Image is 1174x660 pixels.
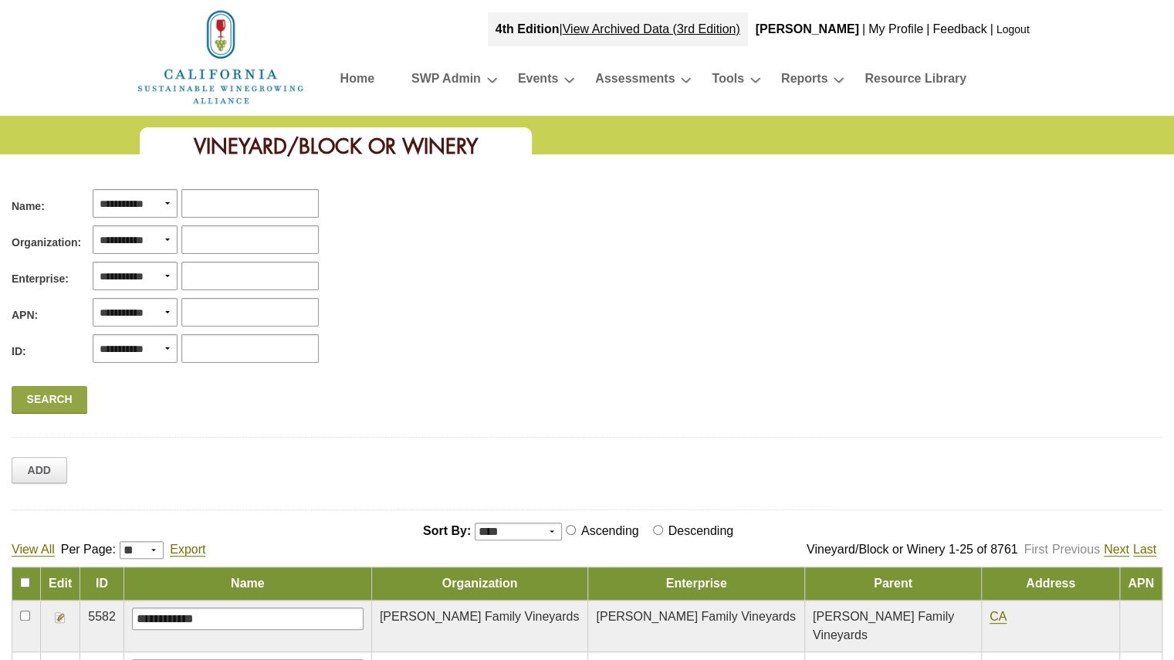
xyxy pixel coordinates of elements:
td: Edit [41,567,80,601]
div: | [488,12,748,46]
label: Ascending [578,524,645,537]
span: Name: [12,198,45,215]
span: [PERSON_NAME] Family Vineyards [813,610,954,641]
img: Edit [54,611,66,624]
td: APN [1120,567,1162,601]
a: View Archived Data (3rd Edition) [563,22,740,36]
div: | [861,12,867,46]
a: Assessments [595,68,675,95]
td: ID [80,567,124,601]
a: Home [340,68,374,95]
span: ID: [12,344,26,360]
a: My Profile [868,22,923,36]
a: Home [136,49,306,63]
a: Last [1133,543,1156,557]
td: Organization [371,567,588,601]
label: Descending [665,524,740,537]
span: Enterprise: [12,271,69,287]
span: APN: [12,307,38,323]
a: Events [518,68,558,95]
a: CA [990,610,1007,624]
a: Tools [712,68,743,95]
td: Name [123,567,371,601]
span: Per Page: [61,543,116,556]
a: Logout [996,23,1030,36]
a: Search [12,386,87,414]
a: SWP Admin [411,68,481,95]
b: [PERSON_NAME] [756,22,859,36]
a: Previous [1052,543,1100,556]
span: Organization: [12,235,81,251]
span: Sort By: [423,524,471,537]
span: 5582 [88,610,116,623]
span: Vineyard/Block or Winery 1-25 of 8761 [807,543,1018,556]
span: [PERSON_NAME] Family Vineyards [596,610,795,623]
td: Address [981,567,1119,601]
div: | [925,12,931,46]
a: First [1023,543,1047,556]
a: Resource Library [864,68,966,95]
a: Add [12,457,67,483]
a: Export [170,543,205,557]
a: Feedback [932,22,986,36]
div: | [989,12,995,46]
a: View All [12,543,55,557]
span: Vineyard/Block or Winery [194,133,478,160]
td: Parent [804,567,981,601]
a: Next [1104,543,1129,557]
span: [PERSON_NAME] Family Vineyards [380,610,579,623]
td: Enterprise [588,567,805,601]
strong: 4th Edition [496,22,560,36]
a: Reports [781,68,827,95]
img: logo_cswa2x.png [136,8,306,107]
